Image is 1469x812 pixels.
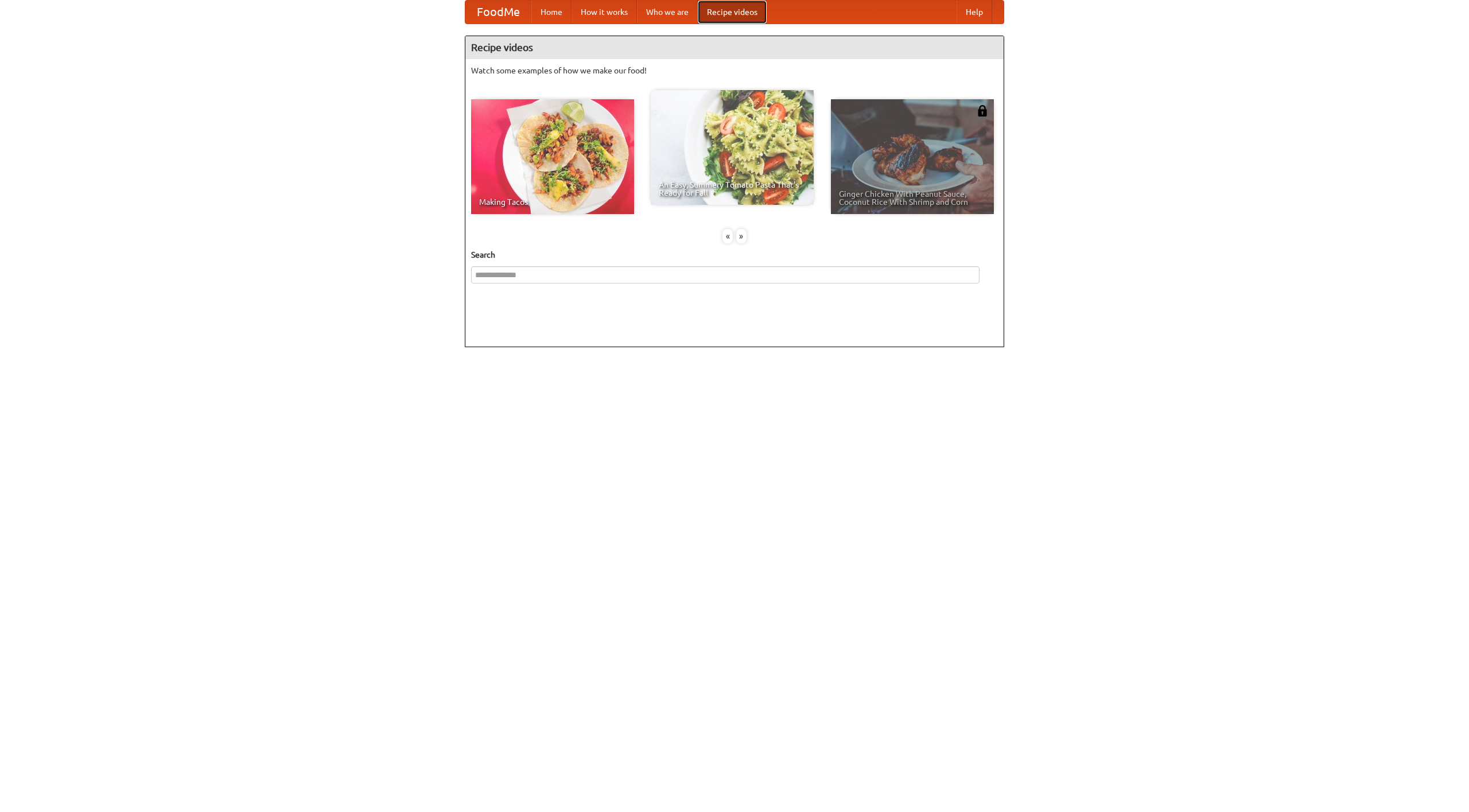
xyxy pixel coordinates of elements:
a: Making Tacos [471,99,634,214]
div: » [736,229,747,243]
a: Help [957,1,992,24]
a: Recipe videos [698,1,767,24]
span: Making Tacos [479,198,626,206]
h5: Search [471,249,998,261]
div: « [722,229,733,243]
a: FoodMe [465,1,531,24]
img: 483408.png [977,105,988,116]
span: An Easy, Summery Tomato Pasta That's Ready for Fall [659,181,806,197]
p: Watch some examples of how we make our food! [471,65,998,76]
a: Who we are [637,1,698,24]
a: How it works [572,1,637,24]
a: Home [531,1,572,24]
a: An Easy, Summery Tomato Pasta That's Ready for Fall [651,90,814,205]
h4: Recipe videos [465,36,1004,59]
